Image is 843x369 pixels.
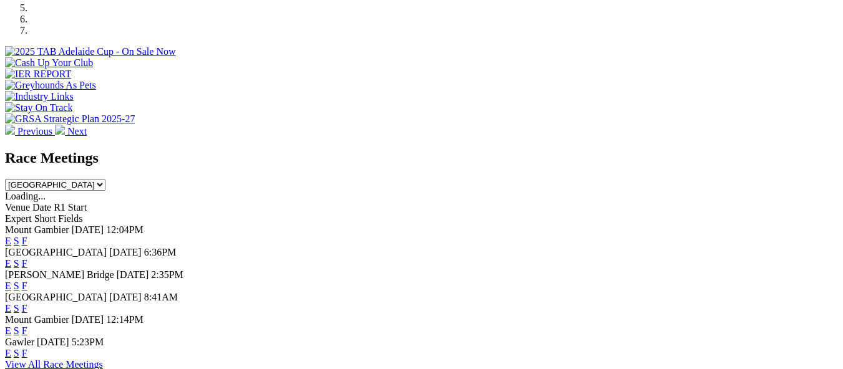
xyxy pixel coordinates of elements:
span: Loading... [5,191,46,201]
a: S [14,303,19,314]
span: Mount Gambier [5,314,69,325]
a: S [14,280,19,291]
img: 2025 TAB Adelaide Cup - On Sale Now [5,46,176,57]
h2: Race Meetings [5,150,838,166]
a: F [22,280,27,291]
a: S [14,258,19,269]
img: chevron-left-pager-white.svg [5,125,15,135]
span: [PERSON_NAME] Bridge [5,269,114,280]
span: [DATE] [72,314,104,325]
a: S [14,236,19,246]
img: chevron-right-pager-white.svg [55,125,65,135]
span: 2:35PM [151,269,183,280]
span: Expert [5,213,32,224]
span: Date [32,202,51,213]
img: GRSA Strategic Plan 2025-27 [5,113,135,125]
span: 6:36PM [144,247,177,257]
span: Venue [5,202,30,213]
a: E [5,348,11,358]
span: 12:14PM [106,314,144,325]
span: Next [67,126,87,137]
a: F [22,303,27,314]
img: Cash Up Your Club [5,57,93,69]
a: F [22,325,27,336]
img: Greyhounds As Pets [5,80,96,91]
a: Next [55,126,87,137]
span: 8:41AM [144,292,178,302]
span: [GEOGRAPHIC_DATA] [5,247,107,257]
img: IER REPORT [5,69,71,80]
span: [DATE] [117,269,149,280]
span: Short [34,213,56,224]
span: [DATE] [109,292,142,302]
a: F [22,258,27,269]
span: Mount Gambier [5,224,69,235]
span: [DATE] [72,224,104,235]
span: 12:04PM [106,224,144,235]
span: [DATE] [109,247,142,257]
a: S [14,348,19,358]
span: [GEOGRAPHIC_DATA] [5,292,107,302]
span: Gawler [5,337,34,347]
img: Industry Links [5,91,74,102]
a: F [22,236,27,246]
span: 5:23PM [72,337,104,347]
a: E [5,258,11,269]
span: Previous [17,126,52,137]
span: R1 Start [54,202,87,213]
span: Fields [58,213,82,224]
a: E [5,325,11,336]
img: Stay On Track [5,102,72,113]
a: E [5,236,11,246]
a: S [14,325,19,336]
a: E [5,303,11,314]
a: Previous [5,126,55,137]
span: [DATE] [37,337,69,347]
a: F [22,348,27,358]
a: E [5,280,11,291]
